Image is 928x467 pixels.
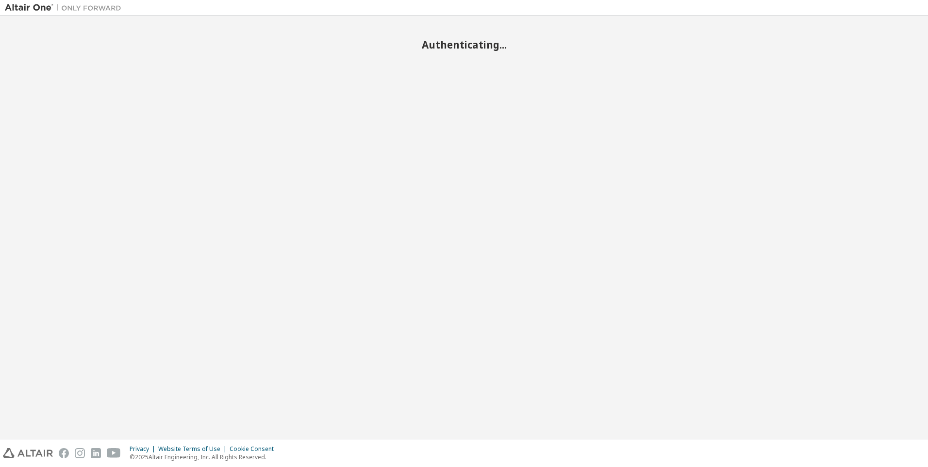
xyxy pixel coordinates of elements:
[3,448,53,458] img: altair_logo.svg
[158,445,230,453] div: Website Terms of Use
[75,448,85,458] img: instagram.svg
[107,448,121,458] img: youtube.svg
[5,38,923,51] h2: Authenticating...
[91,448,101,458] img: linkedin.svg
[59,448,69,458] img: facebook.svg
[130,445,158,453] div: Privacy
[230,445,280,453] div: Cookie Consent
[5,3,126,13] img: Altair One
[130,453,280,461] p: © 2025 Altair Engineering, Inc. All Rights Reserved.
